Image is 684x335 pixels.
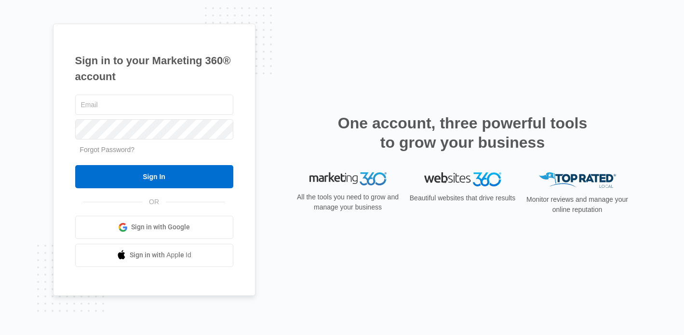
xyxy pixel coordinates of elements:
span: Sign in with Google [131,222,190,232]
h1: Sign in to your Marketing 360® account [75,53,233,84]
span: OR [142,197,166,207]
a: Sign in with Google [75,216,233,239]
a: Forgot Password? [80,146,135,154]
p: Monitor reviews and manage your online reputation [523,195,631,215]
a: Sign in with Apple Id [75,244,233,267]
input: Email [75,95,233,115]
img: Top Rated Local [539,172,616,188]
span: Sign in with Apple Id [130,250,191,260]
img: Marketing 360 [309,172,387,186]
h2: One account, three powerful tools to grow your business [335,113,590,152]
img: Websites 360 [424,172,501,186]
p: All the tools you need to grow and manage your business [294,192,402,212]
p: Beautiful websites that drive results [409,193,517,203]
input: Sign In [75,165,233,188]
